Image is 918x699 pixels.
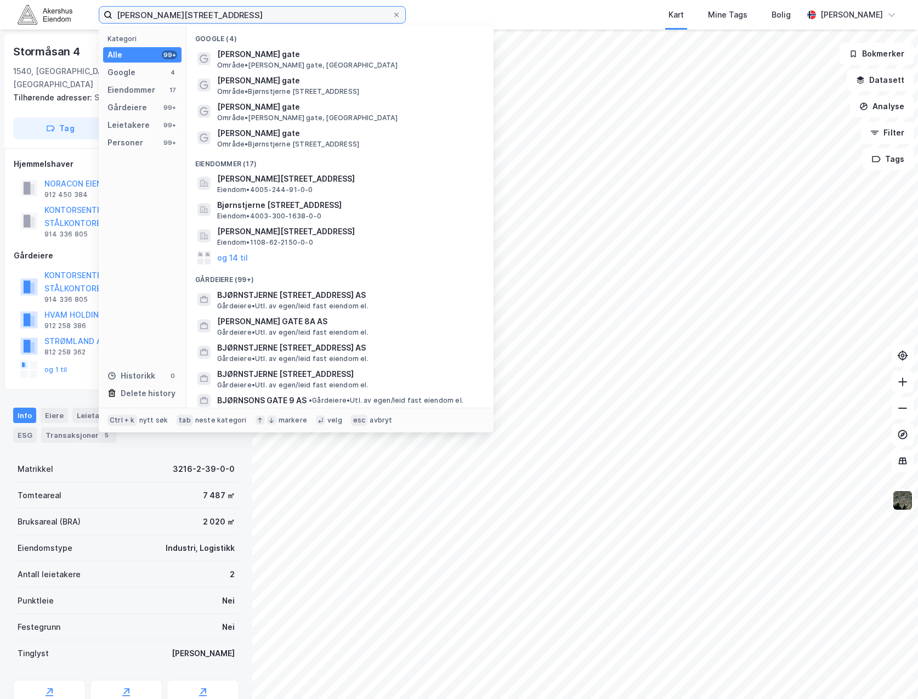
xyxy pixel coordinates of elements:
[44,322,86,330] div: 912 258 386
[41,408,68,423] div: Eiere
[107,369,155,382] div: Historikk
[840,43,914,65] button: Bokmerker
[107,83,155,97] div: Eiendommer
[230,568,235,581] div: 2
[217,114,398,122] span: Område • [PERSON_NAME] gate, [GEOGRAPHIC_DATA]
[217,185,313,194] span: Eiendom • 4005-244-91-0-0
[850,95,914,117] button: Analyse
[13,91,230,104] div: Stormåsan 6
[44,348,86,357] div: 812 258 362
[139,416,168,425] div: nytt søk
[217,212,321,221] span: Eiendom • 4003-300-1638-0-0
[217,368,480,381] span: BJØRNSTJERNE [STREET_ADDRESS]
[217,341,480,354] span: BJØRNSTJERNE [STREET_ADDRESS] AS
[351,415,368,426] div: esc
[13,43,82,60] div: Stormåsan 4
[18,621,60,634] div: Festegrunn
[370,416,392,425] div: avbryt
[44,190,88,199] div: 912 450 384
[863,646,918,699] div: Kontrollprogram for chat
[168,68,177,77] div: 4
[327,416,342,425] div: velg
[107,66,135,79] div: Google
[14,157,239,171] div: Hjemmelshaver
[13,65,192,91] div: 1540, [GEOGRAPHIC_DATA], [GEOGRAPHIC_DATA]
[217,48,480,61] span: [PERSON_NAME] gate
[186,26,494,46] div: Google (4)
[14,249,239,262] div: Gårdeiere
[162,50,177,59] div: 99+
[217,238,313,247] span: Eiendom • 1108-62-2150-0-0
[217,328,369,337] span: Gårdeiere • Utl. av egen/leid fast eiendom el.
[18,5,72,24] img: akershus-eiendom-logo.9091f326c980b4bce74ccdd9f866810c.svg
[863,148,914,170] button: Tags
[44,230,88,239] div: 914 336 805
[820,8,883,21] div: [PERSON_NAME]
[217,394,307,407] span: BJØRNSONS GATE 9 AS
[18,594,54,607] div: Punktleie
[217,251,248,264] button: og 14 til
[162,121,177,129] div: 99+
[162,103,177,112] div: 99+
[107,101,147,114] div: Gårdeiere
[168,371,177,380] div: 0
[18,542,72,555] div: Eiendomstype
[217,315,480,328] span: [PERSON_NAME] GATE 8A AS
[668,8,684,21] div: Kart
[217,381,369,390] span: Gårdeiere • Utl. av egen/leid fast eiendom el.
[847,69,914,91] button: Datasett
[107,119,150,132] div: Leietakere
[41,427,116,443] div: Transaksjoner
[18,463,53,476] div: Matrikkel
[217,87,359,96] span: Område • Bjørnstjerne [STREET_ADDRESS]
[13,408,36,423] div: Info
[217,302,369,311] span: Gårdeiere • Utl. av egen/leid fast eiendom el.
[107,136,143,149] div: Personer
[309,396,463,405] span: Gårdeiere • Utl. av egen/leid fast eiendom el.
[44,295,88,304] div: 914 336 805
[217,354,369,363] span: Gårdeiere • Utl. av egen/leid fast eiendom el.
[186,151,494,171] div: Eiendommer (17)
[217,100,480,114] span: [PERSON_NAME] gate
[222,621,235,634] div: Nei
[863,646,918,699] iframe: Chat Widget
[279,416,307,425] div: markere
[772,8,791,21] div: Bolig
[861,122,914,144] button: Filter
[177,415,193,426] div: tab
[217,61,398,70] span: Område • [PERSON_NAME] gate, [GEOGRAPHIC_DATA]
[708,8,747,21] div: Mine Tags
[107,35,182,43] div: Kategori
[168,86,177,94] div: 17
[309,396,312,404] span: •
[13,93,94,102] span: Tilhørende adresser:
[217,172,480,185] span: [PERSON_NAME][STREET_ADDRESS]
[107,415,137,426] div: Ctrl + k
[18,489,61,502] div: Tomteareal
[172,647,235,660] div: [PERSON_NAME]
[186,267,494,286] div: Gårdeiere (99+)
[18,568,81,581] div: Antall leietakere
[18,647,49,660] div: Tinglyst
[18,515,81,528] div: Bruksareal (BRA)
[203,489,235,502] div: 7 487 ㎡
[203,515,235,528] div: 2 020 ㎡
[101,430,112,441] div: 5
[217,289,480,302] span: BJØRNSTJERNE [STREET_ADDRESS] AS
[13,427,37,443] div: ESG
[166,542,235,555] div: Industri, Logistikk
[195,416,247,425] div: neste kategori
[13,117,107,139] button: Tag
[222,594,235,607] div: Nei
[112,7,392,23] input: Søk på adresse, matrikkel, gårdeiere, leietakere eller personer
[162,138,177,147] div: 99+
[217,127,480,140] span: [PERSON_NAME] gate
[72,408,133,423] div: Leietakere
[121,387,175,400] div: Delete history
[107,48,122,61] div: Alle
[217,199,480,212] span: Bjørnstjerne [STREET_ADDRESS]
[217,74,480,87] span: [PERSON_NAME] gate
[173,463,235,476] div: 3216-2-39-0-0
[892,490,913,511] img: 9k=
[217,140,359,149] span: Område • Bjørnstjerne [STREET_ADDRESS]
